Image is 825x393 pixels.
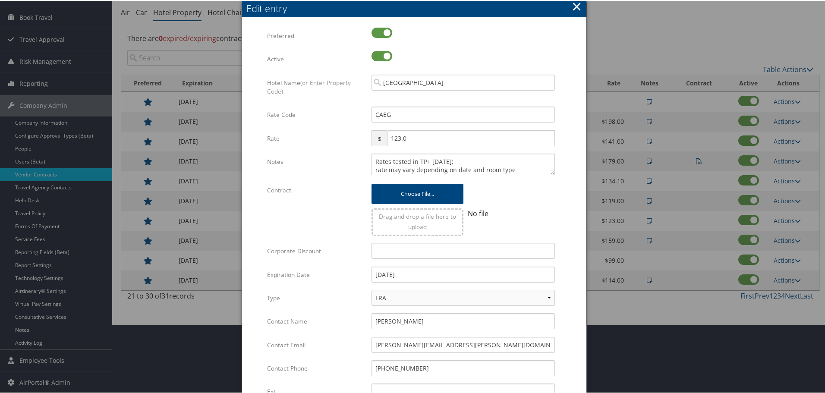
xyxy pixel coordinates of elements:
label: Notes [267,153,365,169]
label: Contact Phone [267,359,365,376]
label: Expiration Date [267,266,365,282]
span: Drag and drop a file here to upload [379,211,456,230]
span: (or Enter Property Code) [267,78,351,94]
span: No file [468,208,488,217]
label: Hotel Name [267,74,365,99]
label: Type [267,289,365,305]
label: Contact Name [267,312,365,329]
label: Preferred [267,27,365,43]
label: Contract [267,181,365,198]
div: Edit entry [246,1,586,14]
label: Active [267,50,365,66]
label: Rate [267,129,365,146]
input: (___) ___-____ [372,359,555,375]
span: $ [372,129,387,145]
label: Rate Code [267,106,365,122]
label: Corporate Discount [267,242,365,258]
label: Contact Email [267,336,365,352]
